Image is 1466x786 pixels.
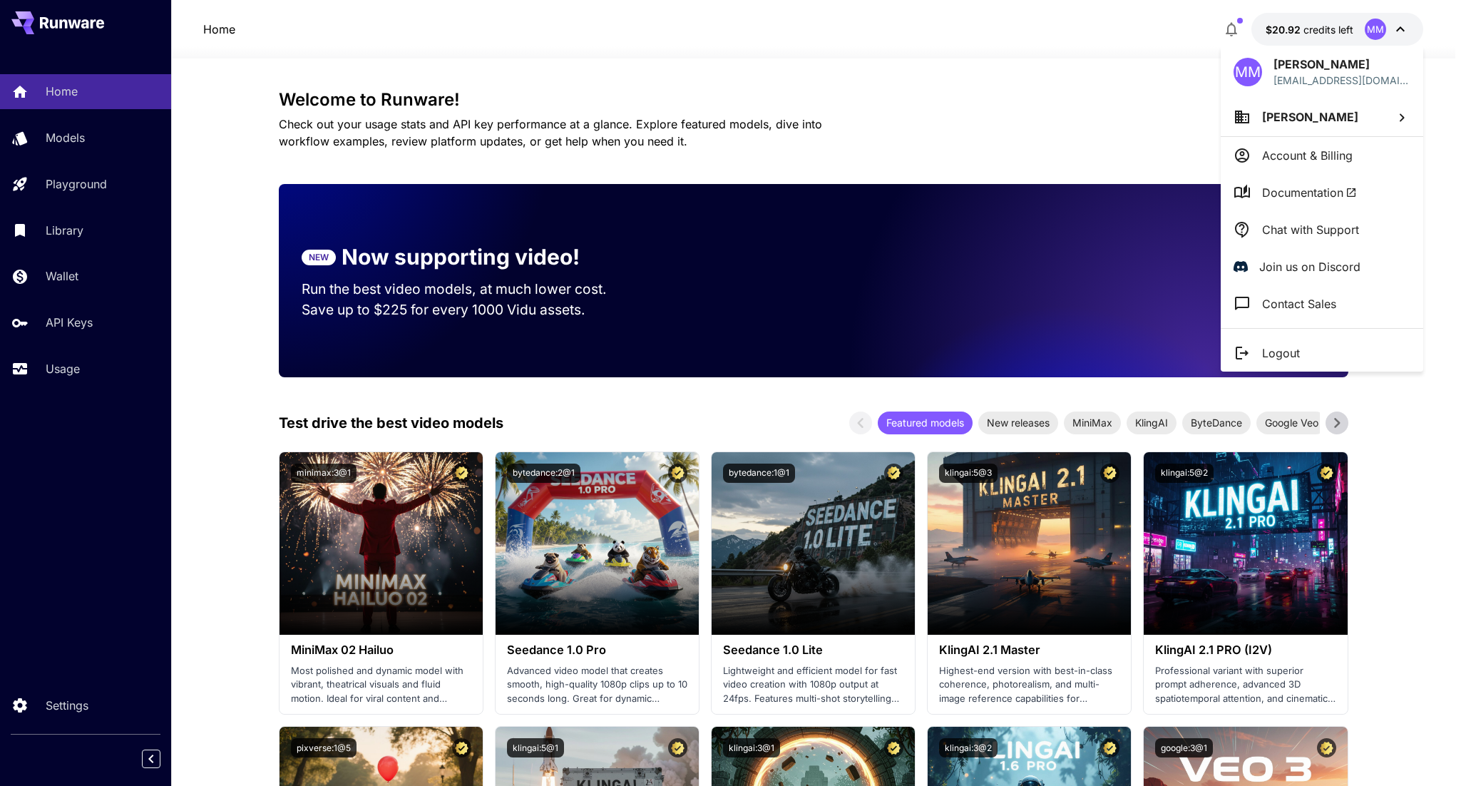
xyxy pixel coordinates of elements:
[1262,147,1353,164] p: Account & Billing
[1234,58,1262,86] div: MM
[1259,258,1360,275] p: Join us on Discord
[1262,295,1336,312] p: Contact Sales
[1221,98,1423,136] button: [PERSON_NAME]
[1262,221,1359,238] p: Chat with Support
[1273,73,1410,88] div: mels@refimages.com
[1273,56,1410,73] p: [PERSON_NAME]
[1273,73,1410,88] p: [EMAIL_ADDRESS][DOMAIN_NAME]
[1262,344,1300,362] p: Logout
[1262,184,1357,201] span: Documentation
[1262,110,1358,124] span: [PERSON_NAME]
